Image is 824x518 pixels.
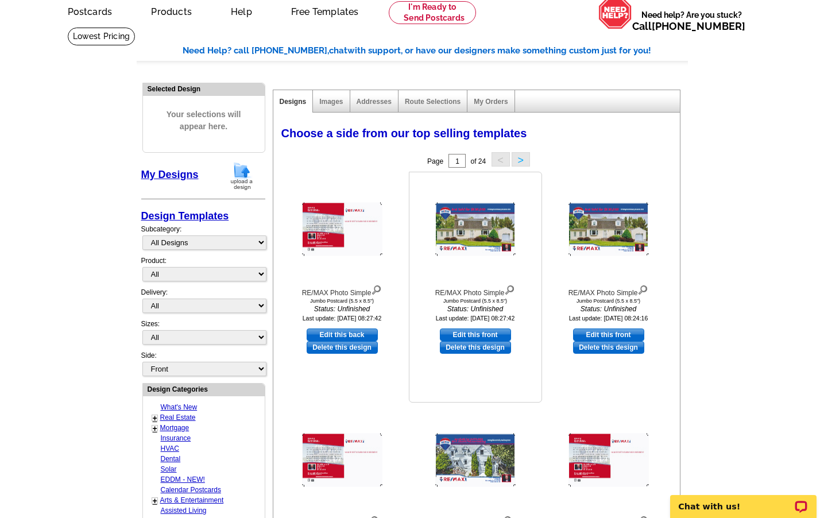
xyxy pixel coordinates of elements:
[307,328,378,341] a: use this design
[307,341,378,354] a: Delete this design
[183,44,688,57] div: Need Help? call [PHONE_NUMBER], with support, or have our designers make something custom just fo...
[161,455,181,463] a: Dental
[141,224,265,256] div: Subcategory:
[153,424,157,433] a: +
[161,476,205,484] a: EDDM - NEW!
[303,315,382,322] small: Last update: [DATE] 08:27:42
[357,98,392,106] a: Addresses
[302,434,382,487] img: 178 Dayton Danvers
[143,384,265,395] div: Design Categories
[160,424,189,432] a: Mortgage
[161,434,191,442] a: Insurance
[435,203,516,256] img: RE/MAX Photo Simple
[470,157,486,165] span: of 24
[227,161,257,191] img: upload-design
[160,496,224,504] a: Arts & Entertainment
[141,350,265,377] div: Side:
[141,319,265,350] div: Sizes:
[279,283,405,298] div: RE/MAX Photo Simple
[569,315,648,322] small: Last update: [DATE] 08:24:16
[161,465,177,473] a: Solar
[663,482,824,518] iframe: LiveChat chat widget
[371,283,382,295] img: view design details
[161,444,179,453] a: HVAC
[492,152,510,167] button: <
[412,304,539,314] i: Status: Unfinished
[161,507,207,515] a: Assisted Living
[504,283,515,295] img: view design details
[280,98,307,106] a: Designs
[141,256,265,287] div: Product:
[279,298,405,304] div: Jumbo Postcard (5.5 x 8.5")
[160,413,196,422] a: Real Estate
[632,9,751,32] span: Need help? Are you stuck?
[474,98,508,106] a: My Orders
[161,403,198,411] a: What's New
[440,328,511,341] a: use this design
[405,98,461,106] a: Route Selections
[141,169,199,180] a: My Designs
[546,298,672,304] div: Jumbo Postcard (5.5 x 8.5")
[143,83,265,94] div: Selected Design
[329,45,347,56] span: chat
[279,304,405,314] i: Status: Unfinished
[412,283,539,298] div: RE/MAX Photo Simple
[440,341,511,354] a: Delete this design
[153,496,157,505] a: +
[637,283,648,295] img: view design details
[568,203,649,256] img: RE/MAX Photo Simple
[568,434,649,487] img: RE/MAX Photo Simple
[512,152,530,167] button: >
[652,20,745,32] a: [PHONE_NUMBER]
[319,98,343,106] a: Images
[412,298,539,304] div: Jumbo Postcard (5.5 x 8.5")
[152,97,256,144] span: Your selections will appear here.
[141,210,229,222] a: Design Templates
[161,486,221,494] a: Calendar Postcards
[141,287,265,319] div: Delivery:
[153,413,157,423] a: +
[573,328,644,341] a: use this design
[436,315,515,322] small: Last update: [DATE] 08:27:42
[546,283,672,298] div: RE/MAX Photo Simple
[302,203,382,256] img: RE/MAX Photo Simple
[546,304,672,314] i: Status: Unfinished
[435,434,516,487] img: 178 Dayton Danvers
[427,157,443,165] span: Page
[573,341,644,354] a: Delete this design
[281,127,527,140] span: Choose a side from our top selling templates
[632,20,745,32] span: Call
